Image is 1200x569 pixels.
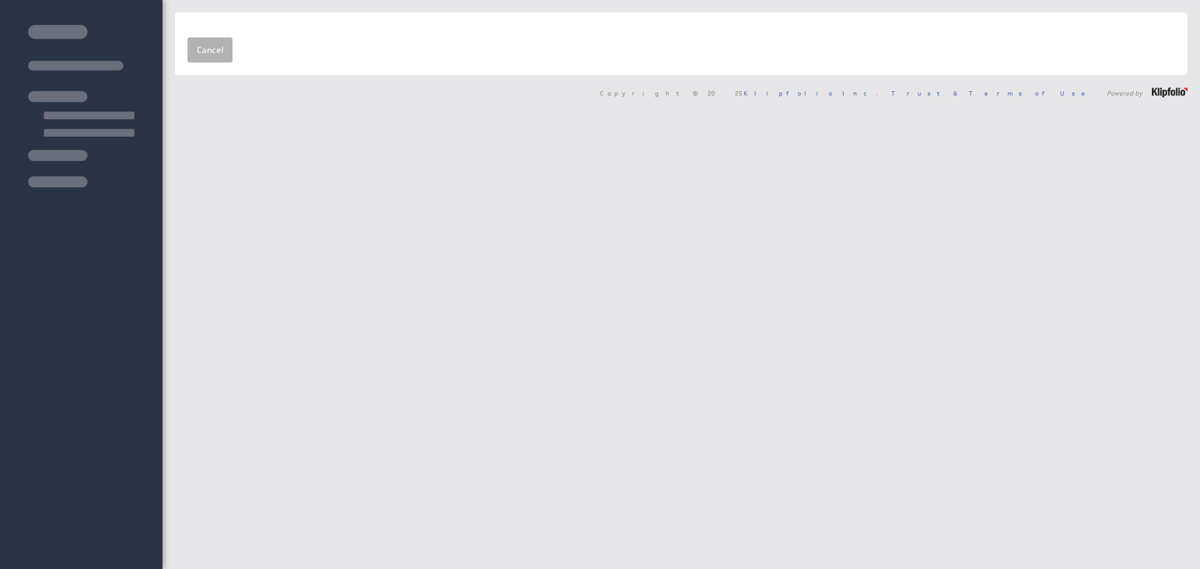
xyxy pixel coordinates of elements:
[744,89,878,97] a: Klipfolio Inc.
[187,37,232,62] a: Cancel
[891,89,1094,97] a: Trust & Terms of Use
[1152,87,1187,97] img: logo-footer.png
[28,25,134,187] img: skeleton-sidenav.svg
[1107,90,1142,96] span: Powered by
[600,90,878,96] span: Copyright © 2025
